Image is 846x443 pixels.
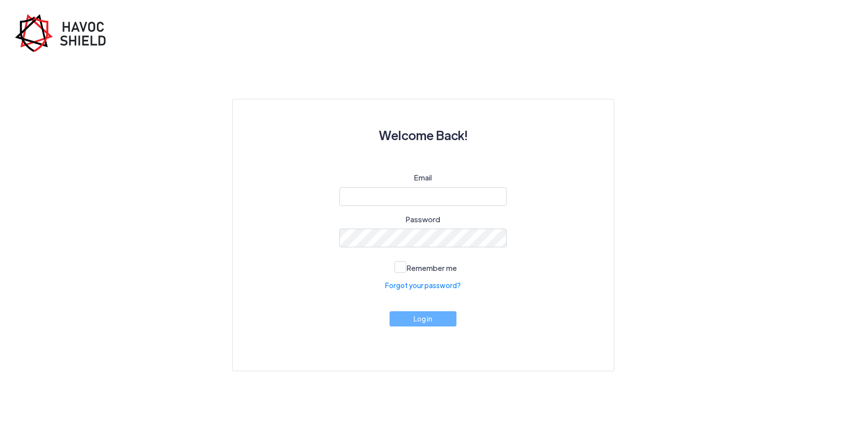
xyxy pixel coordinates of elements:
[256,123,590,148] h3: Welcome Back!
[15,14,113,52] img: havoc-shield-register-logo.png
[407,263,457,272] span: Remember me
[406,214,440,225] label: Password
[385,280,461,291] a: Forgot your password?
[390,311,456,326] button: Log in
[414,172,432,183] label: Email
